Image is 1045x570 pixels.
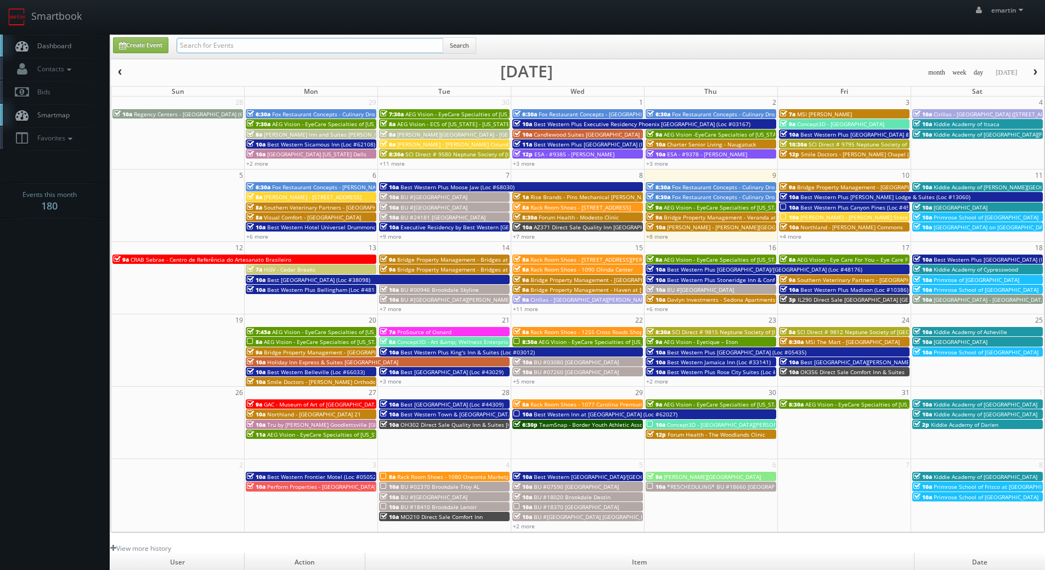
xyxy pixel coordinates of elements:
span: Best [GEOGRAPHIC_DATA] (Loc #38098) [267,276,370,284]
span: Concept3D - [GEOGRAPHIC_DATA] [797,120,884,128]
span: 10a [513,368,532,376]
span: 10:30a [780,140,807,148]
span: [GEOGRAPHIC_DATA] [934,204,987,211]
a: +3 more [646,160,668,167]
span: Cirillas - [GEOGRAPHIC_DATA][PERSON_NAME] ([STREET_ADDRESS]) [530,296,705,303]
span: Forum Health - Modesto Clinic [539,213,619,221]
span: 9a [513,276,529,284]
span: Best Western Frontier Motel (Loc #05052) [267,473,378,481]
span: 10a [780,286,799,294]
span: Best [GEOGRAPHIC_DATA] (Loc #43029) [400,368,504,376]
span: Best Western Plus [GEOGRAPHIC_DATA] (Loc #35038) [534,140,673,148]
span: Bridge Property Management - Bridges at [GEOGRAPHIC_DATA] [397,266,563,273]
span: Kiddie Academy of Asheville [934,328,1007,336]
span: 10a [114,110,132,118]
span: 11a [513,140,532,148]
span: 10a [380,421,399,428]
span: 10a [247,140,266,148]
span: Rise Brands - Pins Mechanical [PERSON_NAME] [530,193,654,201]
span: Best [GEOGRAPHIC_DATA][PERSON_NAME] (Loc #32091) [800,358,947,366]
span: SCI Direct # 9815 Neptune Society of [GEOGRAPHIC_DATA] [672,328,826,336]
span: 9a [114,256,129,263]
span: Rack Room Shoes - [STREET_ADDRESS] [530,204,631,211]
span: 6:30a [247,110,270,118]
span: Rack Room Shoes - 1080 Oneonta Marketplace [397,473,521,481]
span: 10a [780,131,799,138]
span: 10a [780,204,799,211]
span: Regency Centers - [GEOGRAPHIC_DATA] (63020) [134,110,258,118]
span: Rack Room Shoes - 1255 Cross Roads Shopping Center [530,328,674,336]
span: 10a [913,328,932,336]
span: Best Western Inn at [GEOGRAPHIC_DATA] (Loc #62027) [534,410,677,418]
span: 8:30a [780,400,804,408]
span: 8a [647,256,662,263]
button: week [948,66,970,80]
span: Smartmap [32,110,70,120]
span: [PERSON_NAME] - [STREET_ADDRESS] [264,193,361,201]
span: 10a [913,286,932,294]
span: 10a [247,421,266,428]
span: 8:30a [380,150,404,158]
span: 10a [913,204,932,211]
span: Primrose School of [GEOGRAPHIC_DATA] [934,213,1038,221]
span: SCI Direct # 9580 Neptune Society of [GEOGRAPHIC_DATA] [405,150,559,158]
span: Favorites [32,133,75,143]
span: 8a [380,131,396,138]
span: MSI The Mart - [GEOGRAPHIC_DATA] [805,338,900,346]
span: 9a [780,120,795,128]
span: 8a [380,120,396,128]
span: BU #[GEOGRAPHIC_DATA][PERSON_NAME] [400,296,511,303]
a: +11 more [513,305,538,313]
span: HGV - Cedar Breaks [264,266,315,273]
span: 7a [780,110,795,118]
span: 10a [913,223,932,231]
span: Bridge Property Management - Bridges at [GEOGRAPHIC_DATA] [397,256,563,263]
span: Fox Restaurant Concepts - [GEOGRAPHIC_DATA] - [GEOGRAPHIC_DATA] [539,110,721,118]
span: 8a [513,400,529,408]
span: 9a [647,204,662,211]
span: Contacts [32,64,74,74]
button: month [924,66,949,80]
span: 3p [780,296,796,303]
span: AEG Vision - EyeCare Specialties of [US_STATE] – [GEOGRAPHIC_DATA] HD EyeCare [272,328,487,336]
span: 10a [380,483,399,490]
span: 8a [380,338,396,346]
span: 7:30a [380,110,404,118]
span: Bridge Property Management - [GEOGRAPHIC_DATA] at [GEOGRAPHIC_DATA] [264,348,464,356]
span: 2p [913,421,929,428]
span: Candlewood Suites [GEOGRAPHIC_DATA] [GEOGRAPHIC_DATA] [534,131,695,138]
span: 8a [380,140,396,148]
span: Concept3D - [GEOGRAPHIC_DATA][PERSON_NAME] [667,421,798,428]
span: 10a [247,150,266,158]
span: 9a [647,338,662,346]
span: 10a [513,358,532,366]
span: Bridge Property Management - Veranda at [GEOGRAPHIC_DATA] [664,213,832,221]
button: day [970,66,987,80]
span: 10a [513,131,532,138]
span: Best Western Plus [PERSON_NAME] Lodge & Suites (Loc #13060) [800,193,970,201]
input: Search for Events [177,38,443,53]
span: 9a [647,473,662,481]
span: SCI Direct # 9812 Neptune Society of [GEOGRAPHIC_DATA] [797,328,951,336]
span: [PERSON_NAME][GEOGRAPHIC_DATA] [664,473,761,481]
span: [PERSON_NAME][GEOGRAPHIC_DATA] - [GEOGRAPHIC_DATA] [397,131,553,138]
span: Best Western Plus Executive Residency Phoenix [GEOGRAPHIC_DATA] (Loc #03167) [534,120,750,128]
span: ProSource of Oxnard [397,328,451,336]
span: 10a [913,296,932,303]
a: +2 more [646,377,668,385]
span: Best Western Plus Canyon Pines (Loc #45083) [800,204,921,211]
span: Best Western Plus [GEOGRAPHIC_DATA] (Loc #05435) [667,348,806,356]
span: 10a [380,286,399,294]
span: 8:30a [780,338,804,346]
span: Bids [32,87,50,97]
span: [PERSON_NAME] - [PERSON_NAME] Store [800,213,908,221]
span: 10a [380,348,399,356]
a: +4 more [779,233,801,240]
span: ESA - #9378 - [PERSON_NAME] [667,150,747,158]
span: 9a [780,276,795,284]
span: Kiddie Academy of Itsaca [934,120,999,128]
span: AEG Vision - EyeCare Specialties of [US_STATE] – Olympic Eye Care [805,400,980,408]
span: Southern Veterinary Partners - [GEOGRAPHIC_DATA] [797,276,933,284]
span: Best Western Plus Stoneridge Inn & Conference Centre (Loc #66085) [667,276,848,284]
span: 10a [647,266,665,273]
